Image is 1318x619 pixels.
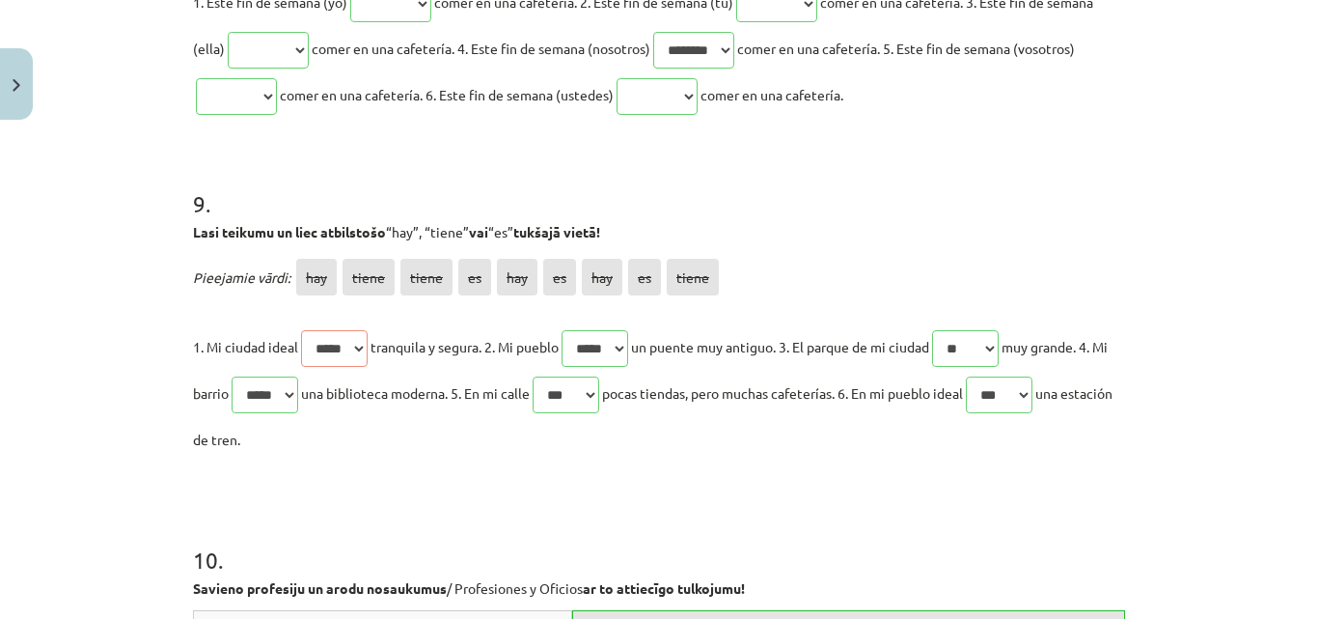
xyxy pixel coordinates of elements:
[513,223,600,240] strong: tukšajā vietā!
[583,579,745,597] strong: ar to attiecīgo tulkojumu!
[543,259,576,295] span: es
[193,338,298,355] span: 1. Mi ciudad ideal
[301,384,530,402] span: una biblioteca moderna. 5. En mi calle
[400,259,453,295] span: tiene
[469,223,488,240] strong: vai
[497,259,537,295] span: hay
[13,79,20,92] img: icon-close-lesson-0947bae3869378f0d4975bcd49f059093ad1ed9edebbc8119c70593378902aed.svg
[667,259,719,295] span: tiene
[193,222,1125,242] p: “hay”, “tiene” “es”
[458,259,491,295] span: es
[193,513,1125,573] h1: 10 .
[280,86,614,103] span: comer en una cafetería. 6. Este fin de semana (ustedes)
[737,40,1075,57] span: comer en una cafetería. 5. Este fin de semana (vosotros)
[602,384,963,402] span: pocas tiendas, pero muchas cafeterías. 6. En mi pueblo ideal
[312,40,650,57] span: comer en una cafetería. 4. Este fin de semana (nosotros)
[193,223,386,240] strong: Lasi teikumu un liec atbilstošo
[193,578,1125,599] p: / Profesiones y Oficios
[582,259,622,295] span: hay
[628,259,661,295] span: es
[631,338,929,355] span: un puente muy antiguo. 3. El parque de mi ciudad
[371,338,559,355] span: tranquila y segura. 2. Mi pueblo
[193,156,1125,216] h1: 9 .
[193,579,447,597] strong: Savieno profesiju un arodu nosaukumus
[193,268,290,286] span: Pieejamie vārdi:
[700,86,843,103] span: comer en una cafetería.
[296,259,337,295] span: hay
[343,259,395,295] span: tiene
